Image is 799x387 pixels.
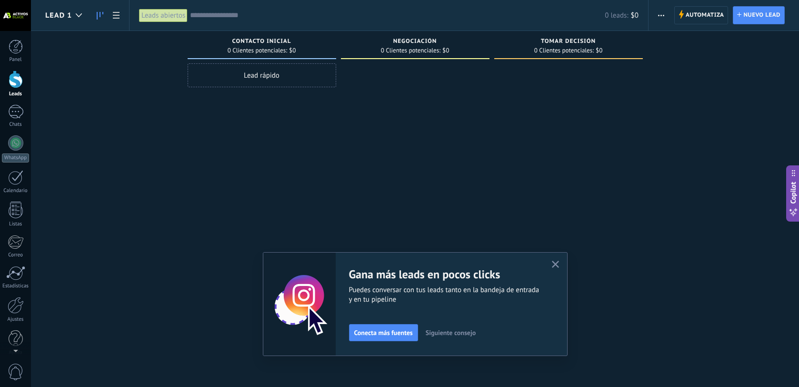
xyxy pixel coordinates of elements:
[631,11,639,20] span: $0
[596,48,602,53] span: $0
[2,57,30,63] div: Panel
[686,7,724,24] span: Automatiza
[349,285,540,305] span: Puedes conversar con tus leads tanto en la bandeja de entrada y en tu pipeline
[349,267,540,282] h2: Gana más leads en pocos clicks
[534,48,594,53] span: 0 Clientes potenciales:
[2,188,30,194] div: Calendario
[789,182,798,204] span: Copilot
[442,48,449,53] span: $0
[349,324,418,341] button: Conecta más fuentes
[139,9,188,22] div: Leads abiertos
[92,6,108,25] a: Leads
[192,38,331,46] div: Contacto inicial
[2,252,30,258] div: Correo
[541,38,596,45] span: Tomar decisión
[2,122,30,128] div: Chats
[2,91,30,97] div: Leads
[2,283,30,289] div: Estadísticas
[733,6,785,24] a: Nuevo lead
[381,48,440,53] span: 0 Clientes potenciales:
[346,38,485,46] div: Negociación
[289,48,296,53] span: $0
[605,11,628,20] span: 0 leads:
[228,48,287,53] span: 0 Clientes potenciales:
[499,38,638,46] div: Tomar decisión
[188,63,336,87] div: Lead rápido
[2,221,30,227] div: Listas
[354,329,413,336] span: Conecta más fuentes
[108,6,124,25] a: Lista
[674,6,729,24] a: Automatiza
[426,329,476,336] span: Siguiente consejo
[421,326,480,340] button: Siguiente consejo
[232,38,291,45] span: Contacto inicial
[2,153,29,163] div: WhatsApp
[2,316,30,323] div: Ajustes
[654,6,668,24] button: Más
[45,11,72,20] span: LEAD 1
[393,38,437,45] span: Negociación
[743,7,780,24] span: Nuevo lead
